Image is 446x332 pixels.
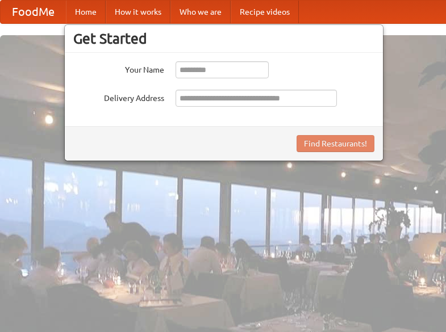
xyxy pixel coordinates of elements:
[106,1,170,23] a: How it works
[73,61,164,75] label: Your Name
[231,1,299,23] a: Recipe videos
[66,1,106,23] a: Home
[297,135,374,152] button: Find Restaurants!
[1,1,66,23] a: FoodMe
[170,1,231,23] a: Who we are
[73,30,374,47] h3: Get Started
[73,90,164,104] label: Delivery Address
